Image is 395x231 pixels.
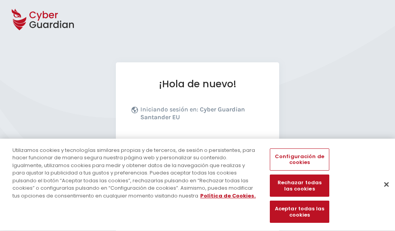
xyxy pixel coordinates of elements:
b: Cyber Guardian Santander EU [140,106,245,121]
div: Utilizamos cookies y tecnologías similares propias y de terceros, de sesión o persistentes, para ... [12,146,258,200]
button: Aceptar todas las cookies [270,201,329,223]
p: Iniciando sesión en: [140,106,262,125]
a: Más información sobre su privacidad, se abre en una nueva pestaña [200,192,256,199]
button: Rechazar todas las cookies [270,175,329,197]
h1: ¡Hola de nuevo! [131,78,264,90]
button: Configuración de cookies, Abre el cuadro de diálogo del centro de preferencias. [270,148,329,171]
button: Cerrar [378,176,395,193]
